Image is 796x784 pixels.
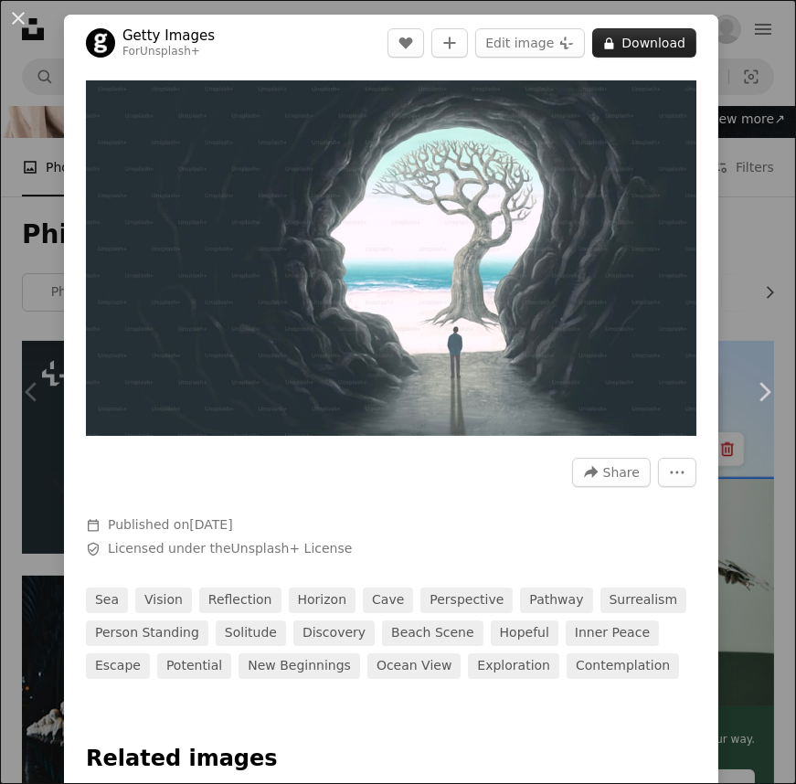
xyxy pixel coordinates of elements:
button: Zoom in on this image [86,80,696,436]
a: hopeful [491,620,558,646]
a: surrealism [600,588,687,613]
button: Share this image [572,458,651,487]
button: Edit image [475,28,585,58]
a: sea [86,588,128,613]
a: new beginnings [239,653,360,679]
span: Share [603,459,640,486]
a: escape [86,653,150,679]
button: Add to Collection [431,28,468,58]
h4: Related images [86,745,696,774]
a: perspective [420,588,513,613]
a: inner peace [566,620,659,646]
a: solitude [216,620,286,646]
a: vision [135,588,192,613]
a: beach scene [382,620,483,646]
a: Unsplash+ License [231,541,353,556]
button: More Actions [658,458,696,487]
button: Download [592,28,696,58]
span: Published on [108,517,233,532]
a: reflection [199,588,281,613]
span: Licensed under the [108,540,352,558]
a: discovery [293,620,375,646]
button: Like [387,28,424,58]
a: pathway [520,588,592,613]
img: Go to Getty Images's profile [86,28,115,58]
img: Brain, tree and cave. Concept idea of mind, nature and spiritual. Surreal art. landscape painting... [86,80,696,436]
a: cave [363,588,413,613]
a: Unsplash+ [140,45,200,58]
time: April 23, 2023 at 11:53:50 PM EDT [189,517,232,532]
a: Getty Images [122,26,215,45]
a: person standing [86,620,208,646]
a: potential [157,653,231,679]
a: contemplation [567,653,679,679]
div: For [122,45,215,59]
a: Next [732,304,796,480]
a: horizon [289,588,356,613]
a: ocean view [367,653,461,679]
a: exploration [468,653,559,679]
